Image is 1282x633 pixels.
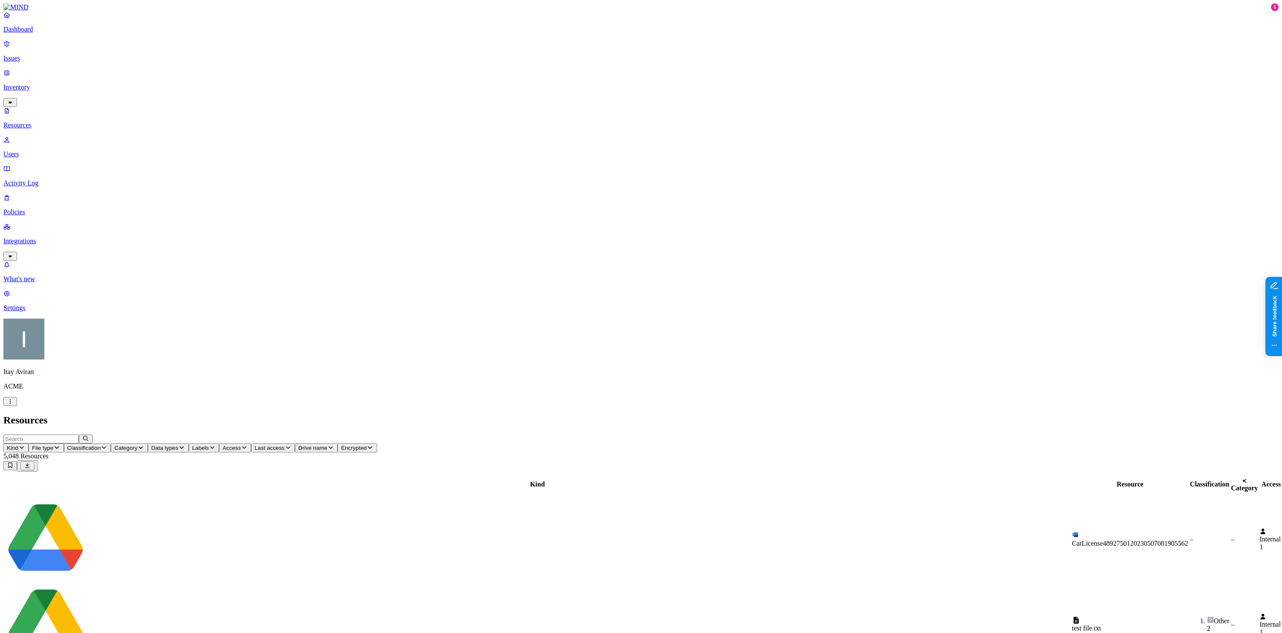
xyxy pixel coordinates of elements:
p: Users [3,150,1279,158]
p: Activity Log [3,179,1279,187]
span: – [1231,621,1234,628]
a: Resources [3,107,1279,129]
span: Drive name [298,445,327,451]
a: Policies [3,194,1279,216]
img: MIND [3,3,29,11]
img: Itay Aviran [3,319,44,360]
p: Resources [3,121,1279,129]
span: – [1231,535,1234,543]
a: Users [3,136,1279,158]
span: 5,048 Resources [3,452,49,460]
div: CarLicense4892750120230507081905562 [1072,540,1188,547]
p: Inventory [3,83,1279,91]
div: 2 [1207,625,1229,633]
a: Dashboard [3,11,1279,33]
div: 5 [1271,3,1279,11]
span: – [1190,535,1193,543]
span: Labels [192,445,209,451]
p: What's new [3,275,1279,283]
span: File type [32,445,53,451]
img: google-drive [5,498,87,579]
div: Other [1207,616,1229,625]
p: ACME [3,383,1279,390]
p: Integrations [3,237,1279,245]
span: Category [114,445,137,451]
a: MIND [3,3,1279,11]
div: Resource [1072,481,1188,488]
div: test file.txt [1072,624,1188,632]
a: Issues [3,40,1279,62]
img: microsoft-word [1072,531,1079,538]
input: Search [3,434,79,443]
span: Kind [7,445,18,451]
p: Issues [3,55,1279,62]
span: Category [1231,484,1258,492]
span: Data types [151,445,179,451]
a: Activity Log [3,165,1279,187]
p: Itay Aviran [3,368,1279,376]
span: Classification [67,445,101,451]
span: Encrypted [341,445,367,451]
span: Access [222,445,241,451]
a: Inventory [3,69,1279,106]
h2: Resources [3,414,1279,426]
span: Last access [254,445,284,451]
div: Kind [5,481,1070,488]
p: Settings [3,304,1279,312]
a: What's new [3,261,1279,283]
div: Classification [1190,481,1229,488]
a: Settings [3,290,1279,312]
a: Integrations [3,223,1279,259]
p: Dashboard [3,26,1279,33]
img: other [1207,616,1214,623]
p: Policies [3,208,1279,216]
